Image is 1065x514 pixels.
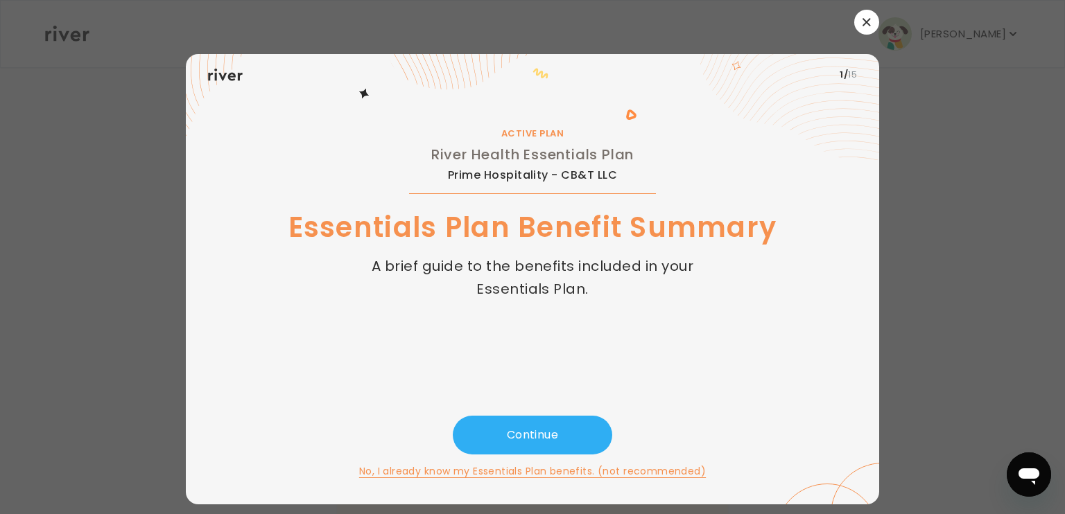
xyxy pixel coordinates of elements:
h2: River Health Essentials Plan [431,143,634,166]
button: Continue [453,416,612,454]
button: No, I already know my Essentials Plan benefits. (not recommended) [359,463,706,479]
span: Prime Hospitality - CB&T LLC [448,170,617,181]
p: A brief guide to the benefits included in your Essentials Plan. [370,255,695,300]
iframe: Button to launch messaging window [1007,452,1051,497]
h1: Essentials Plan Benefit Summary [288,208,777,247]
